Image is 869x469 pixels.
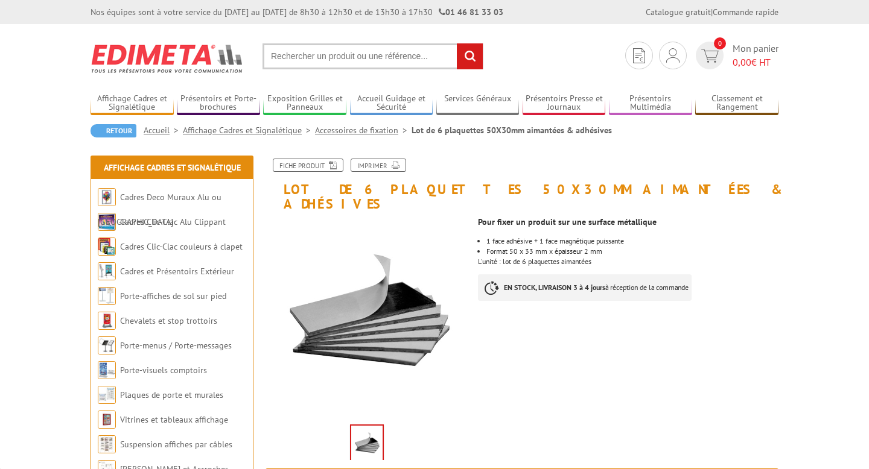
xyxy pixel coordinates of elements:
img: devis rapide [666,48,680,63]
p: à réception de la commande [478,274,692,301]
strong: EN STOCK, LIVRAISON 3 à 4 jours [504,283,605,292]
li: Lot de 6 plaquettes 50X30mm aimantées & adhésives [412,124,612,136]
span: 0,00 [733,56,751,68]
a: Accessoires de fixation [315,125,412,136]
a: Chevalets et stop trottoirs [120,315,217,326]
a: Cadres et Présentoirs Extérieur [120,266,234,277]
a: Cadres Deco Muraux Alu ou [GEOGRAPHIC_DATA] [98,192,221,227]
span: 0 [714,37,726,49]
li: 1 face adhésive + 1 face magnétique puissante [486,238,778,245]
a: Porte-visuels comptoirs [120,365,207,376]
img: Cadres et Présentoirs Extérieur [98,262,116,280]
a: Suspension affiches par câbles [120,439,232,450]
input: rechercher [457,43,483,69]
input: Rechercher un produit ou une référence... [263,43,483,69]
a: Cadres Clic-Clac couleurs à clapet [120,241,243,252]
img: Cadres Deco Muraux Alu ou Bois [98,188,116,206]
a: Commande rapide [713,7,778,17]
a: Affichage Cadres et Signalétique [91,93,174,113]
div: | [646,6,778,18]
a: Présentoirs Multimédia [609,93,692,113]
a: Présentoirs et Porte-brochures [177,93,260,113]
a: Affichage Cadres et Signalétique [104,162,241,173]
span: Mon panier [733,42,778,69]
img: Suspension affiches par câbles [98,435,116,453]
a: Fiche produit [273,159,343,172]
a: Vitrines et tableaux affichage [120,414,228,425]
img: Chevalets et stop trottoirs [98,312,116,330]
a: Porte-affiches de sol sur pied [120,291,226,301]
a: Présentoirs Presse et Journaux [523,93,606,113]
a: Affichage Cadres et Signalétique [183,125,315,136]
a: Retour [91,124,136,137]
div: L'unité : lot de 6 plaquettes aimantées [478,211,788,313]
a: Imprimer [351,159,406,172]
a: devis rapide 0 Mon panier 0,00€ HT [693,42,778,69]
img: Edimeta [91,36,244,81]
a: Accueil [144,125,183,136]
img: Porte-affiches de sol sur pied [98,287,116,305]
img: accessoires_de_fixation_m75172.jpg [351,426,383,463]
li: Format 50 x 33 mm x épaisseur 2 mm [486,248,778,255]
img: devis rapide [633,48,645,63]
img: Vitrines et tableaux affichage [98,411,116,429]
a: Cadres Clic-Clac Alu Clippant [120,216,226,227]
img: devis rapide [701,49,719,63]
span: € HT [733,55,778,69]
img: Porte-menus / Porte-messages [98,336,116,354]
img: Cadres Clic-Clac couleurs à clapet [98,238,116,256]
strong: Pour fixer un produit sur une surface métallique [478,216,657,227]
div: Nos équipes sont à votre service du [DATE] au [DATE] de 8h30 à 12h30 et de 13h30 à 17h30 [91,6,503,18]
a: Exposition Grilles et Panneaux [263,93,346,113]
a: Services Généraux [436,93,520,113]
img: Porte-visuels comptoirs [98,361,116,379]
a: Classement et Rangement [695,93,778,113]
a: Porte-menus / Porte-messages [120,340,232,351]
img: accessoires_de_fixation_m75172.jpg [266,217,469,420]
a: Catalogue gratuit [646,7,711,17]
img: Plaques de porte et murales [98,386,116,404]
a: Plaques de porte et murales [120,389,223,400]
a: Accueil Guidage et Sécurité [350,93,433,113]
strong: 01 46 81 33 03 [439,7,503,17]
h1: Lot de 6 plaquettes 50X30mm aimantées & adhésives [256,159,788,211]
